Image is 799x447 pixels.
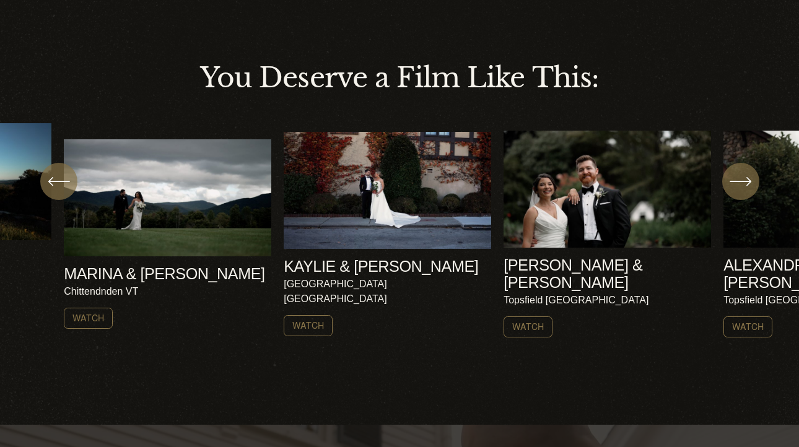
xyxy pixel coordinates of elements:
a: Watch [284,315,333,336]
a: Watch [723,316,772,337]
p: You Deserve a Film Like This: [64,58,735,98]
button: Previous [40,163,77,200]
button: Next [722,163,759,200]
a: Watch [64,308,113,329]
a: Watch [504,316,552,337]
